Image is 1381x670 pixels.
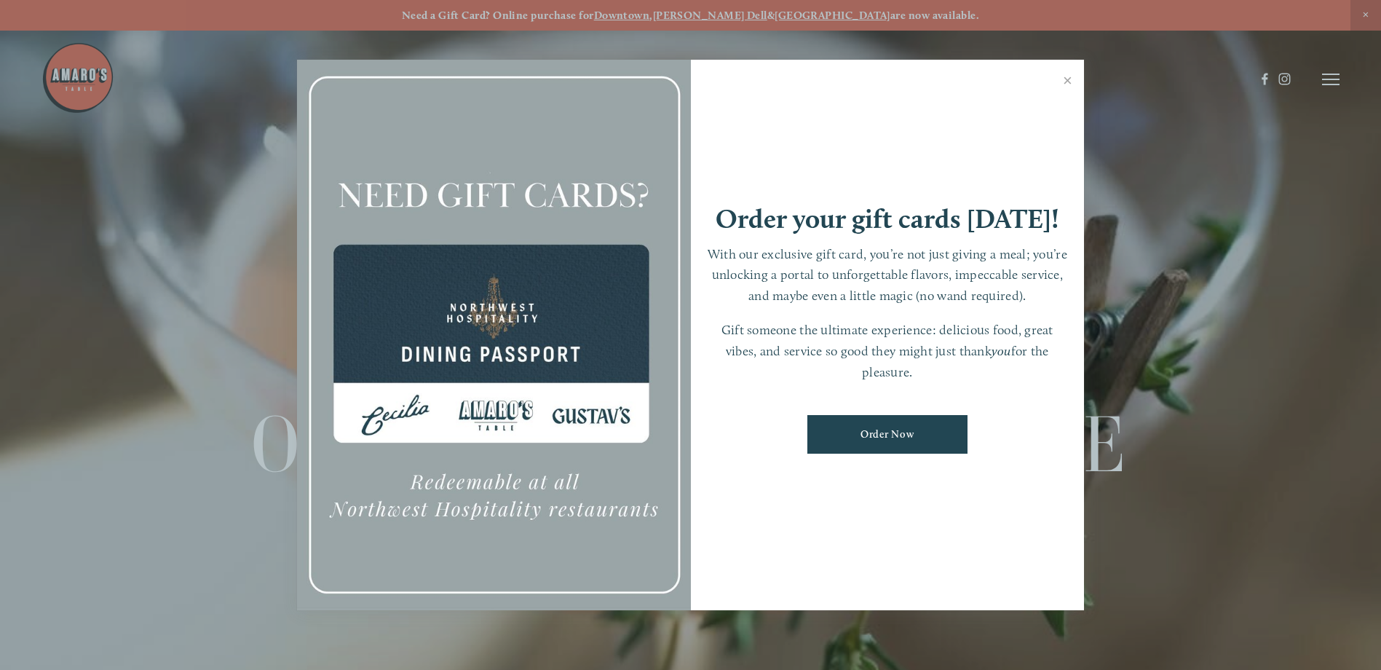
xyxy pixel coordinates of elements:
a: Close [1053,62,1082,103]
em: you [992,343,1011,358]
a: Order Now [807,415,968,454]
h1: Order your gift cards [DATE]! [716,205,1059,232]
p: Gift someone the ultimate experience: delicious food, great vibes, and service so good they might... [705,320,1070,382]
p: With our exclusive gift card, you’re not just giving a meal; you’re unlocking a portal to unforge... [705,244,1070,307]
